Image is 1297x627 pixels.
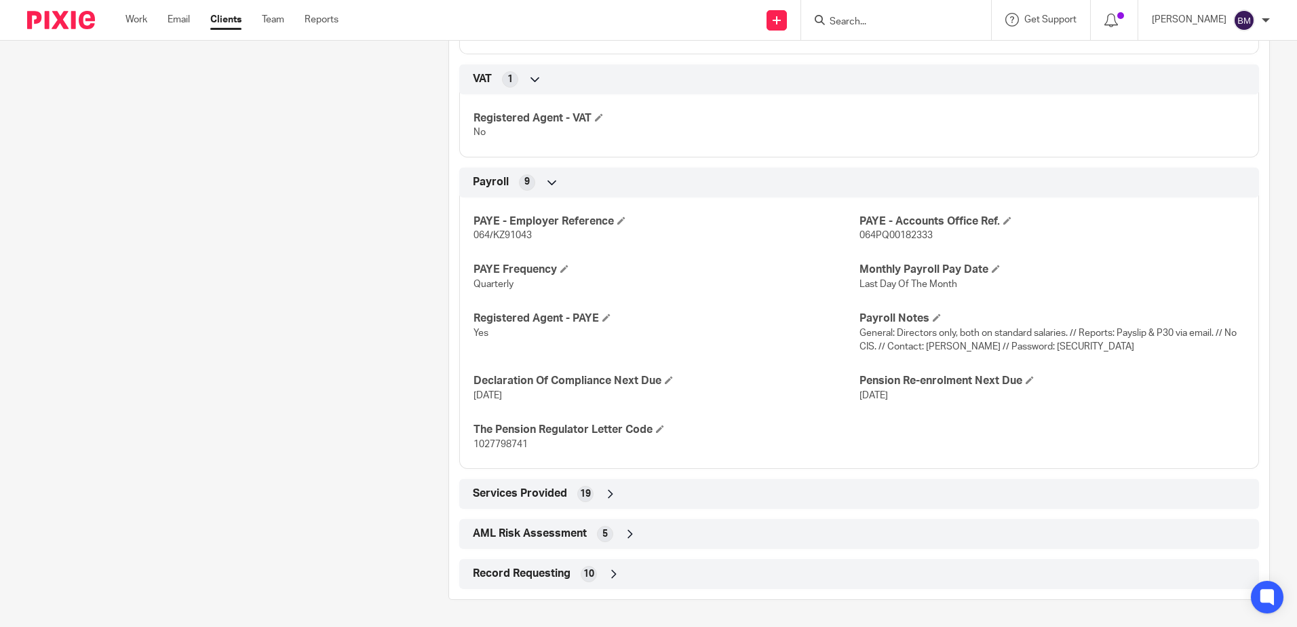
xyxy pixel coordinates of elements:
[859,328,1237,351] span: General: Directors only, both on standard salaries. // Reports: Payslip & P30 via email. // No CI...
[473,231,532,240] span: 064/KZ91043
[859,391,888,400] span: [DATE]
[507,73,513,86] span: 1
[859,311,1245,326] h4: Payroll Notes
[524,175,530,189] span: 9
[859,280,957,289] span: Last Day Of The Month
[473,423,859,437] h4: The Pension Regulator Letter Code
[125,13,147,26] a: Work
[473,214,859,229] h4: PAYE - Employer Reference
[473,311,859,326] h4: Registered Agent - PAYE
[1024,15,1077,24] span: Get Support
[828,16,950,28] input: Search
[602,527,608,541] span: 5
[473,328,488,338] span: Yes
[859,263,1245,277] h4: Monthly Payroll Pay Date
[27,11,95,29] img: Pixie
[473,374,859,388] h4: Declaration Of Compliance Next Due
[473,280,514,289] span: Quarterly
[473,111,859,126] h4: Registered Agent - VAT
[473,263,859,277] h4: PAYE Frequency
[473,391,502,400] span: [DATE]
[473,72,492,86] span: VAT
[473,175,509,189] span: Payroll
[859,374,1245,388] h4: Pension Re-enrolment Next Due
[1152,13,1226,26] p: [PERSON_NAME]
[305,13,338,26] a: Reports
[262,13,284,26] a: Team
[473,128,486,137] span: No
[580,487,591,501] span: 19
[583,567,594,581] span: 10
[1233,9,1255,31] img: svg%3E
[859,231,933,240] span: 064PQ00182333
[473,440,528,449] span: 1027798741
[473,487,567,501] span: Services Provided
[473,567,570,581] span: Record Requesting
[168,13,190,26] a: Email
[473,527,587,541] span: AML Risk Assessment
[859,214,1245,229] h4: PAYE - Accounts Office Ref.
[210,13,241,26] a: Clients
